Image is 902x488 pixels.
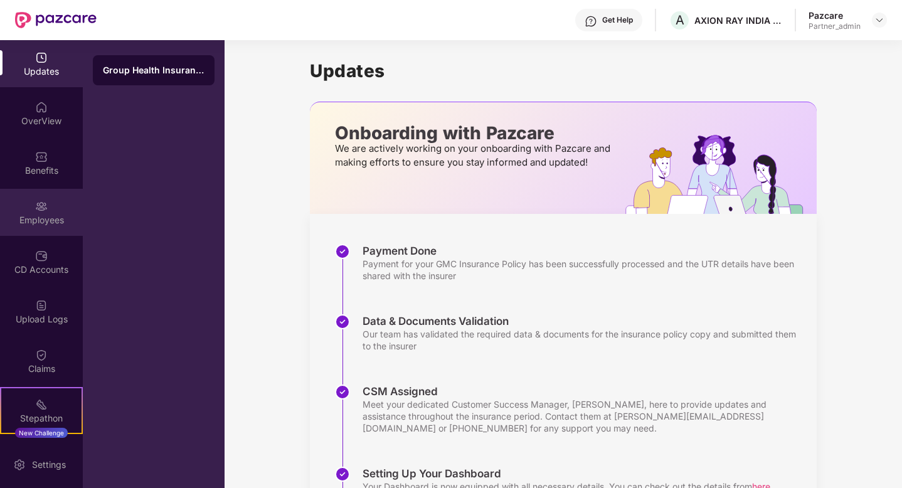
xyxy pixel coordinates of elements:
[15,12,97,28] img: New Pazcare Logo
[676,13,684,28] span: A
[585,15,597,28] img: svg+xml;base64,PHN2ZyBpZD0iSGVscC0zMngzMiIgeG1sbnM9Imh0dHA6Ly93d3cudzMub3JnLzIwMDAvc3ZnIiB3aWR0aD...
[363,314,804,328] div: Data & Documents Validation
[13,459,26,471] img: svg+xml;base64,PHN2ZyBpZD0iU2V0dGluZy0yMHgyMCIgeG1sbnM9Imh0dHA6Ly93d3cudzMub3JnLzIwMDAvc3ZnIiB3aW...
[28,459,70,471] div: Settings
[35,299,48,312] img: svg+xml;base64,PHN2ZyBpZD0iVXBsb2FkX0xvZ3MiIGRhdGEtbmFtZT0iVXBsb2FkIExvZ3MiIHhtbG5zPSJodHRwOi8vd3...
[35,200,48,213] img: svg+xml;base64,PHN2ZyBpZD0iRW1wbG95ZWVzIiB4bWxucz0iaHR0cDovL3d3dy53My5vcmcvMjAwMC9zdmciIHdpZHRoPS...
[363,244,804,258] div: Payment Done
[310,60,817,82] h1: Updates
[335,244,350,259] img: svg+xml;base64,PHN2ZyBpZD0iU3RlcC1Eb25lLTMyeDMyIiB4bWxucz0iaHR0cDovL3d3dy53My5vcmcvMjAwMC9zdmciIH...
[35,51,48,64] img: svg+xml;base64,PHN2ZyBpZD0iVXBkYXRlZCIgeG1sbnM9Imh0dHA6Ly93d3cudzMub3JnLzIwMDAvc3ZnIiB3aWR0aD0iMj...
[874,15,884,25] img: svg+xml;base64,PHN2ZyBpZD0iRHJvcGRvd24tMzJ4MzIiIHhtbG5zPSJodHRwOi8vd3d3LnczLm9yZy8yMDAwL3N2ZyIgd2...
[15,428,68,438] div: New Challenge
[35,151,48,163] img: svg+xml;base64,PHN2ZyBpZD0iQmVuZWZpdHMiIHhtbG5zPSJodHRwOi8vd3d3LnczLm9yZy8yMDAwL3N2ZyIgd2lkdGg9Ij...
[809,21,861,31] div: Partner_admin
[809,9,861,21] div: Pazcare
[335,385,350,400] img: svg+xml;base64,PHN2ZyBpZD0iU3RlcC1Eb25lLTMyeDMyIiB4bWxucz0iaHR0cDovL3d3dy53My5vcmcvMjAwMC9zdmciIH...
[694,14,782,26] div: AXION RAY INDIA PRIVATE LIMITED
[363,258,804,282] div: Payment for your GMC Insurance Policy has been successfully processed and the UTR details have be...
[335,467,350,482] img: svg+xml;base64,PHN2ZyBpZD0iU3RlcC1Eb25lLTMyeDMyIiB4bWxucz0iaHR0cDovL3d3dy53My5vcmcvMjAwMC9zdmciIH...
[35,398,48,411] img: svg+xml;base64,PHN2ZyB4bWxucz0iaHR0cDovL3d3dy53My5vcmcvMjAwMC9zdmciIHdpZHRoPSIyMSIgaGVpZ2h0PSIyMC...
[363,385,804,398] div: CSM Assigned
[1,412,82,425] div: Stepathon
[363,467,770,480] div: Setting Up Your Dashboard
[625,135,817,214] img: hrOnboarding
[363,398,804,434] div: Meet your dedicated Customer Success Manager, [PERSON_NAME], here to provide updates and assistan...
[335,127,614,139] p: Onboarding with Pazcare
[35,349,48,361] img: svg+xml;base64,PHN2ZyBpZD0iQ2xhaW0iIHhtbG5zPSJodHRwOi8vd3d3LnczLm9yZy8yMDAwL3N2ZyIgd2lkdGg9IjIwIi...
[335,142,614,169] p: We are actively working on your onboarding with Pazcare and making efforts to ensure you stay inf...
[363,328,804,352] div: Our team has validated the required data & documents for the insurance policy copy and submitted ...
[602,15,633,25] div: Get Help
[103,64,204,77] div: Group Health Insurance
[335,314,350,329] img: svg+xml;base64,PHN2ZyBpZD0iU3RlcC1Eb25lLTMyeDMyIiB4bWxucz0iaHR0cDovL3d3dy53My5vcmcvMjAwMC9zdmciIH...
[35,101,48,114] img: svg+xml;base64,PHN2ZyBpZD0iSG9tZSIgeG1sbnM9Imh0dHA6Ly93d3cudzMub3JnLzIwMDAvc3ZnIiB3aWR0aD0iMjAiIG...
[35,250,48,262] img: svg+xml;base64,PHN2ZyBpZD0iQ0RfQWNjb3VudHMiIGRhdGEtbmFtZT0iQ0QgQWNjb3VudHMiIHhtbG5zPSJodHRwOi8vd3...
